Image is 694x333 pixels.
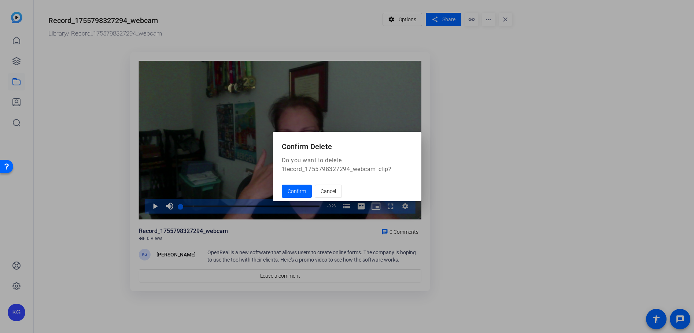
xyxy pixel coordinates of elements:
[282,185,312,198] button: Confirm
[273,132,421,156] h2: Confirm Delete
[282,157,392,173] span: Do you want to delete 'Record_1755798327294_webcam' clip?
[321,184,336,198] span: Cancel
[288,188,306,195] span: Confirm
[315,185,342,198] button: Cancel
